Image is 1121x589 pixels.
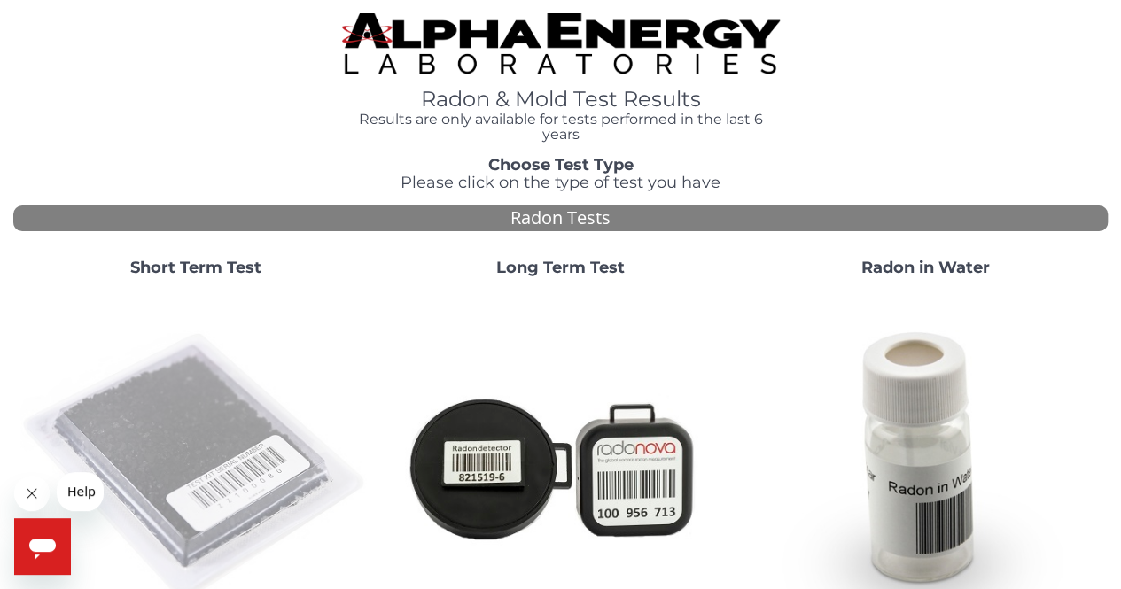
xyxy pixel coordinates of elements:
img: TightCrop.jpg [342,13,780,74]
iframe: Close message [14,476,50,511]
iframe: Message from company [57,472,104,511]
iframe: Button to launch messaging window [14,518,71,575]
span: Please click on the type of test you have [401,173,720,192]
strong: Long Term Test [496,258,625,277]
div: Radon Tests [13,205,1108,231]
strong: Choose Test Type [488,155,634,174]
h4: Results are only available for tests performed in the last 6 years [342,112,780,143]
strong: Radon in Water [861,258,990,277]
h1: Radon & Mold Test Results [342,88,780,111]
strong: Short Term Test [130,258,261,277]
